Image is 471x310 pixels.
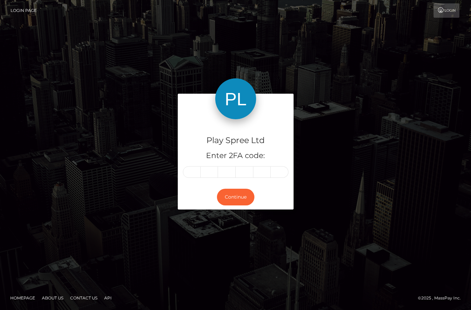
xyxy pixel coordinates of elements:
[183,151,288,161] h5: Enter 2FA code:
[7,293,38,303] a: Homepage
[101,293,114,303] a: API
[11,3,37,18] a: Login Page
[183,135,288,146] h4: Play Spree Ltd
[39,293,66,303] a: About Us
[67,293,100,303] a: Contact Us
[217,189,254,205] button: Continue
[215,78,256,119] img: Play Spree Ltd
[418,294,466,302] div: © 2025 , MassPay Inc.
[434,3,459,18] a: Login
